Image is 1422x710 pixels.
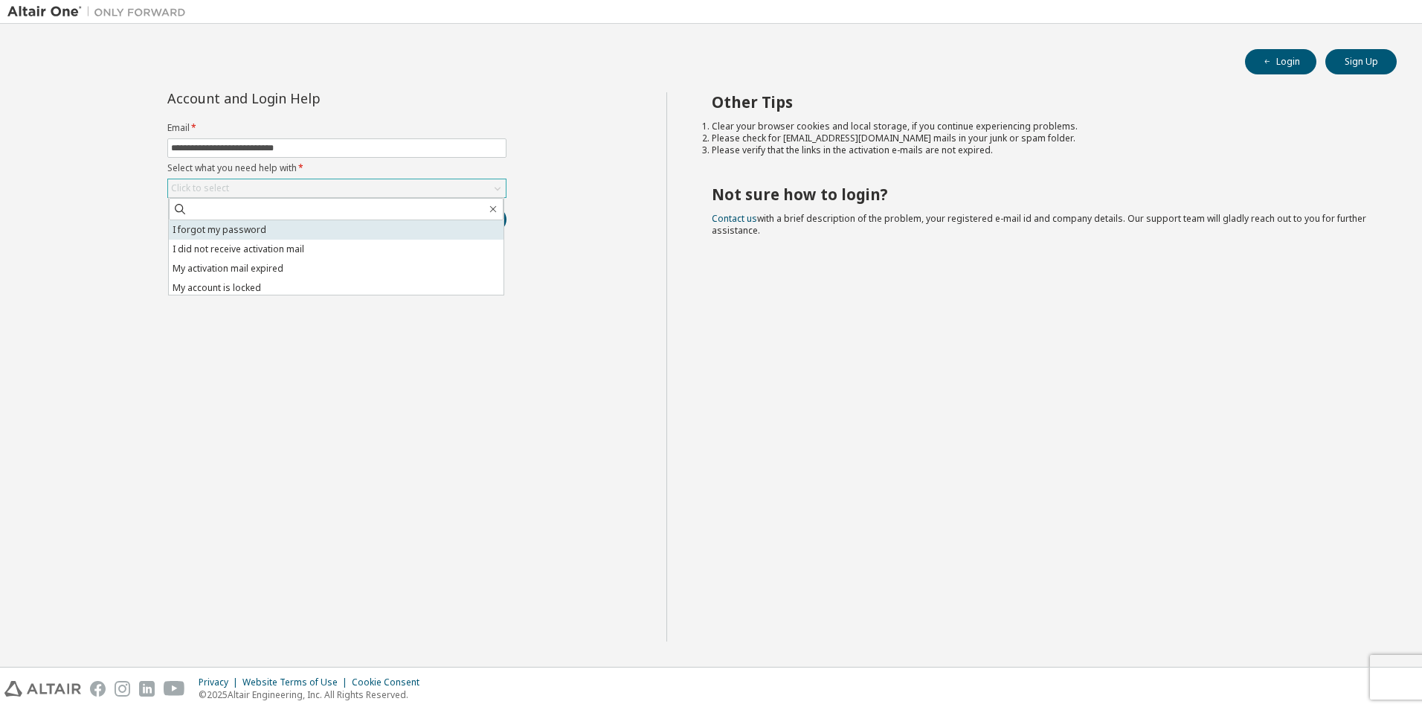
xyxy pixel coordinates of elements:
[712,185,1371,204] h2: Not sure how to login?
[167,92,439,104] div: Account and Login Help
[115,681,130,697] img: instagram.svg
[164,681,185,697] img: youtube.svg
[712,212,757,225] a: Contact us
[352,677,428,688] div: Cookie Consent
[199,688,428,701] p: © 2025 Altair Engineering, Inc. All Rights Reserved.
[171,182,229,194] div: Click to select
[712,132,1371,144] li: Please check for [EMAIL_ADDRESS][DOMAIN_NAME] mails in your junk or spam folder.
[167,122,506,134] label: Email
[1325,49,1397,74] button: Sign Up
[139,681,155,697] img: linkedin.svg
[4,681,81,697] img: altair_logo.svg
[712,144,1371,156] li: Please verify that the links in the activation e-mails are not expired.
[712,212,1366,237] span: with a brief description of the problem, your registered e-mail id and company details. Our suppo...
[199,677,242,688] div: Privacy
[712,121,1371,132] li: Clear your browser cookies and local storage, if you continue experiencing problems.
[7,4,193,19] img: Altair One
[167,162,506,174] label: Select what you need help with
[712,92,1371,112] h2: Other Tips
[90,681,106,697] img: facebook.svg
[1245,49,1316,74] button: Login
[242,677,352,688] div: Website Terms of Use
[168,179,506,197] div: Click to select
[169,220,504,240] li: I forgot my password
